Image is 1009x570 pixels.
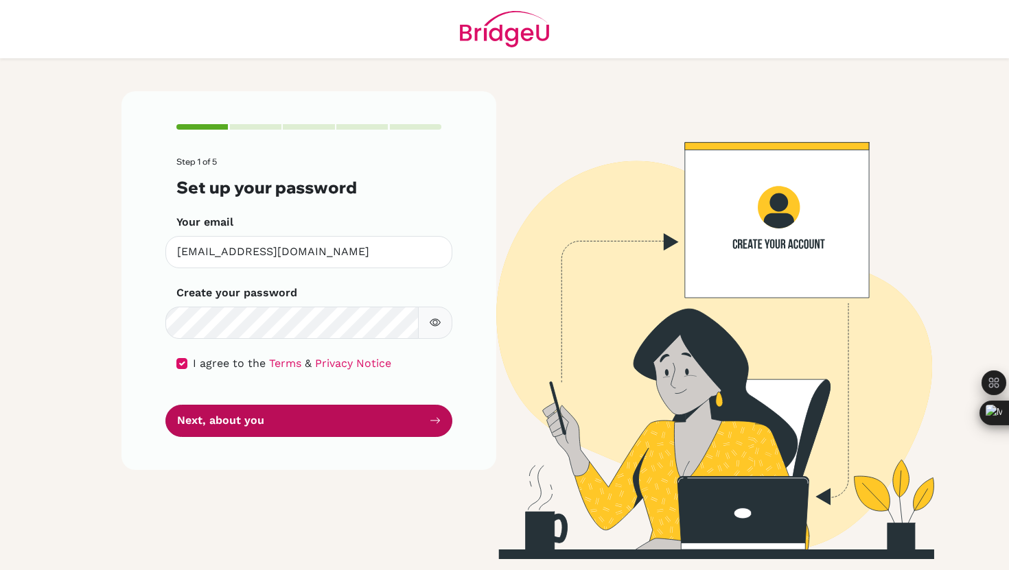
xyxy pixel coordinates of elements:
a: Terms [269,357,301,370]
span: & [305,357,312,370]
label: Create your password [176,285,297,301]
a: Privacy Notice [315,357,391,370]
h3: Set up your password [176,178,441,198]
label: Your email [176,214,233,230]
button: Next, about you [165,405,452,437]
span: I agree to the [193,357,266,370]
input: Insert your email* [165,236,452,268]
span: Step 1 of 5 [176,156,217,167]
